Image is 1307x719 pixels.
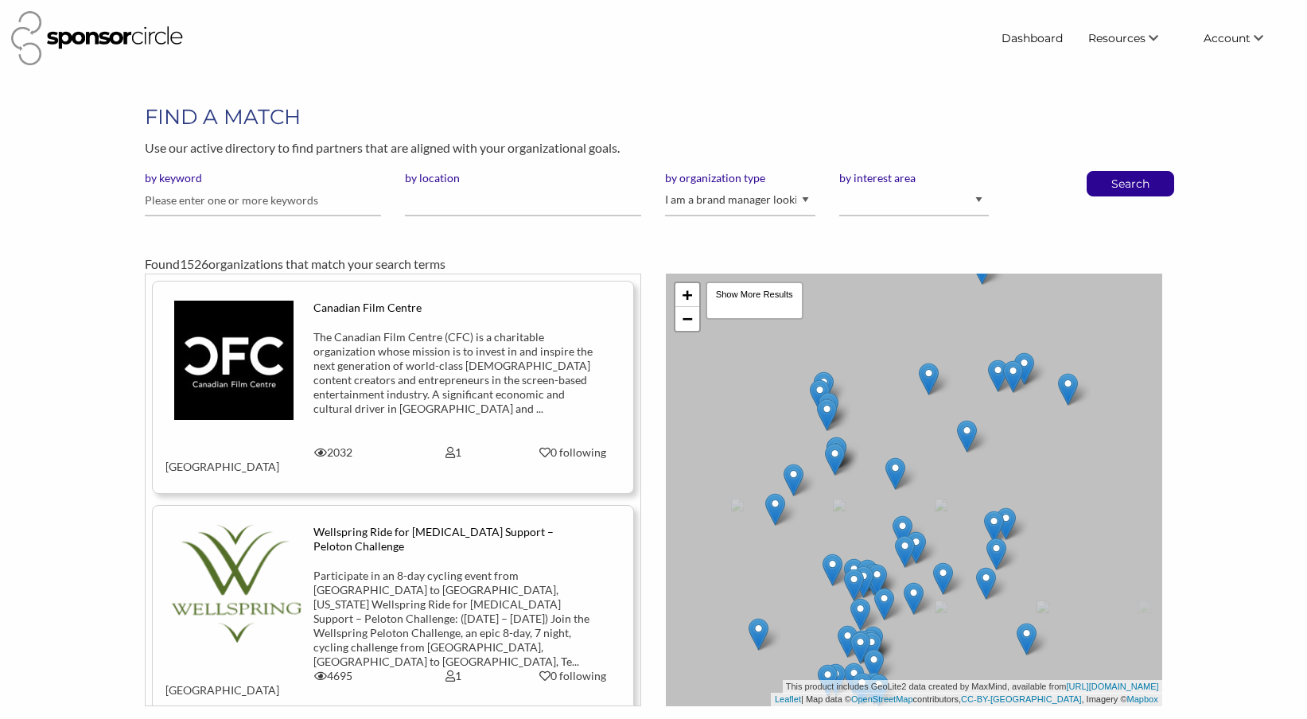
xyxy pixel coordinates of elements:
[274,445,394,460] div: 2032
[1088,31,1146,45] span: Resources
[839,171,989,185] label: by interest area
[145,103,1161,131] h1: FIND A MATCH
[313,330,593,416] div: The Canadian Film Centre (CFC) is a charitable organization whose mission is to invest in and ins...
[1204,31,1251,45] span: Account
[274,669,394,683] div: 4695
[989,24,1076,52] a: Dashboard
[393,445,513,460] div: 1
[174,301,294,420] img: tys7ftntgowgismeyatu
[961,694,1081,704] a: CC-BY-[GEOGRAPHIC_DATA]
[706,282,803,320] div: Show More Results
[1191,24,1296,52] li: Account
[180,256,208,271] span: 1526
[145,255,1161,274] div: Found organizations that match your search terms
[313,301,593,315] div: Canadian Film Centre
[1067,682,1159,691] a: [URL][DOMAIN_NAME]
[675,283,699,307] a: Zoom in
[851,694,913,704] a: OpenStreetMap
[771,693,1162,706] div: | Map data © contributors, , Imagery ©
[165,525,301,643] img: wgkeavk01u56rftp6wvv
[775,694,801,704] a: Leaflet
[165,301,620,474] a: Canadian Film Centre The Canadian Film Centre (CFC) is a charitable organization whose mission is...
[313,569,593,669] div: Participate in an 8-day cycling event from [GEOGRAPHIC_DATA] to [GEOGRAPHIC_DATA], [US_STATE] Wel...
[1104,172,1157,196] button: Search
[165,525,620,698] a: Wellspring Ride for [MEDICAL_DATA] Support – Peloton Challenge Participate in an 8-day cycling ev...
[665,171,815,185] label: by organization type
[145,171,381,185] label: by keyword
[525,669,621,683] div: 0 following
[11,11,183,65] img: Sponsor Circle Logo
[154,669,274,698] div: [GEOGRAPHIC_DATA]
[145,185,381,216] input: Please enter one or more keywords
[783,680,1162,694] div: This product includes GeoLite2 data created by MaxMind, available from
[1076,24,1191,52] li: Resources
[393,669,513,683] div: 1
[313,525,593,554] div: Wellspring Ride for [MEDICAL_DATA] Support – Peloton Challenge
[525,445,621,460] div: 0 following
[1127,694,1158,704] a: Mapbox
[145,138,1161,158] p: Use our active directory to find partners that are aligned with your organizational goals.
[405,171,641,185] label: by location
[675,307,699,331] a: Zoom out
[154,445,274,474] div: [GEOGRAPHIC_DATA]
